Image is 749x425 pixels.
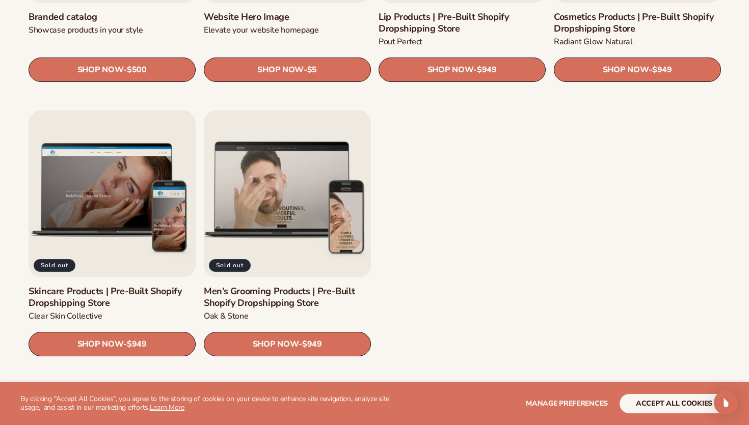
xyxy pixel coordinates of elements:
[204,286,371,309] a: Men’s Grooming Products | Pre-Built Shopify Dropshipping Store
[204,58,371,82] a: SHOP NOW- $5
[77,65,123,75] span: SHOP NOW
[526,394,608,413] button: Manage preferences
[427,65,473,75] span: SHOP NOW
[77,339,123,349] span: SHOP NOW
[379,58,546,82] a: SHOP NOW- $949
[204,332,371,357] a: SHOP NOW- $949
[29,11,196,23] a: Branded catalog
[204,11,371,23] a: Website Hero Image
[714,390,738,415] div: Open Intercom Messenger
[526,399,608,408] span: Manage preferences
[29,286,196,309] a: Skincare Products | Pre-Built Shopify Dropshipping Store
[127,65,147,75] span: $500
[652,65,672,75] span: $949
[554,58,721,82] a: SHOP NOW- $949
[554,11,721,35] a: Cosmetics Products | Pre-Built Shopify Dropshipping Store
[20,395,398,412] p: By clicking "Accept All Cookies", you agree to the storing of cookies on your device to enhance s...
[307,65,316,75] span: $5
[252,339,298,349] span: SHOP NOW
[257,65,303,75] span: SHOP NOW
[620,394,729,413] button: accept all cookies
[29,332,196,357] a: SHOP NOW- $949
[29,58,196,82] a: SHOP NOW- $500
[477,65,497,75] span: $949
[379,11,546,35] a: Lip Products | Pre-Built Shopify Dropshipping Store
[150,403,184,412] a: Learn More
[302,340,322,350] span: $949
[127,340,147,350] span: $949
[602,65,648,75] span: SHOP NOW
